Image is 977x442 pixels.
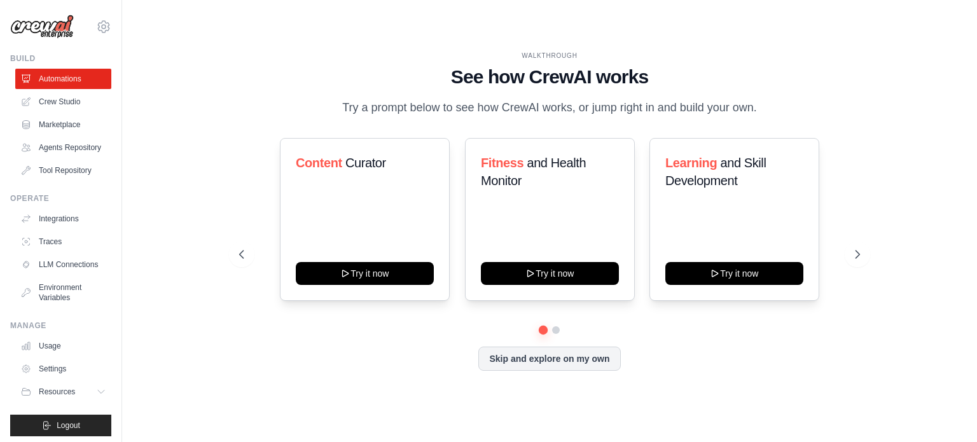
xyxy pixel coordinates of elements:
button: Try it now [296,262,434,285]
p: Try a prompt below to see how CrewAI works, or jump right in and build your own. [336,99,763,117]
button: Resources [15,382,111,402]
span: Content [296,156,342,170]
span: Logout [57,420,80,431]
span: and Health Monitor [481,156,586,188]
span: and Skill Development [665,156,766,188]
a: Crew Studio [15,92,111,112]
div: WALKTHROUGH [239,51,860,60]
a: Integrations [15,209,111,229]
div: Operate [10,193,111,204]
a: Tool Repository [15,160,111,181]
button: Logout [10,415,111,436]
span: Fitness [481,156,523,170]
a: Agents Repository [15,137,111,158]
button: Try it now [665,262,803,285]
a: LLM Connections [15,254,111,275]
a: Usage [15,336,111,356]
a: Settings [15,359,111,379]
h1: See how CrewAI works [239,66,860,88]
div: Build [10,53,111,64]
span: Learning [665,156,717,170]
a: Marketplace [15,114,111,135]
a: Environment Variables [15,277,111,308]
button: Skip and explore on my own [478,347,620,371]
img: Logo [10,15,74,39]
button: Try it now [481,262,619,285]
a: Automations [15,69,111,89]
span: Curator [345,156,386,170]
a: Traces [15,231,111,252]
div: Manage [10,321,111,331]
span: Resources [39,387,75,397]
